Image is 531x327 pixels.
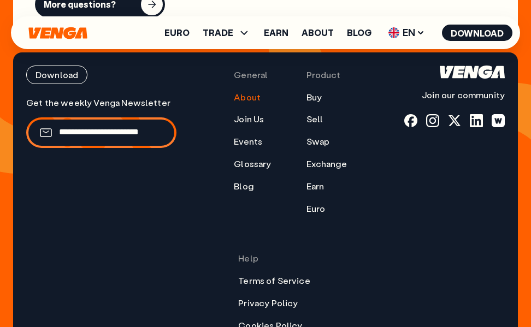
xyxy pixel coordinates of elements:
[440,66,505,79] svg: Home
[234,136,262,147] a: Events
[442,25,512,41] button: Download
[26,66,87,84] button: Download
[306,92,322,103] a: Buy
[164,28,190,37] a: Euro
[234,158,271,170] a: Glossary
[238,275,310,287] a: Terms of Service
[404,114,417,127] a: fb
[306,114,323,125] a: Sell
[306,203,326,215] a: Euro
[388,27,399,38] img: flag-uk
[26,97,176,109] p: Get the weekly Venga Newsletter
[27,27,88,39] svg: Home
[306,69,341,81] span: Product
[306,158,347,170] a: Exchange
[404,90,505,101] p: Join our community
[234,69,268,81] span: General
[492,114,505,127] a: warpcast
[238,253,258,264] span: Help
[26,66,176,84] a: Download
[306,181,324,192] a: Earn
[203,26,251,39] span: TRADE
[203,28,233,37] span: TRADE
[347,28,371,37] a: Blog
[302,28,334,37] a: About
[426,114,439,127] a: instagram
[238,298,298,309] a: Privacy Policy
[234,92,261,103] a: About
[448,114,461,127] a: x
[306,136,330,147] a: Swap
[264,28,288,37] a: Earn
[234,181,253,192] a: Blog
[234,114,264,125] a: Join Us
[470,114,483,127] a: linkedin
[385,24,429,41] span: EN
